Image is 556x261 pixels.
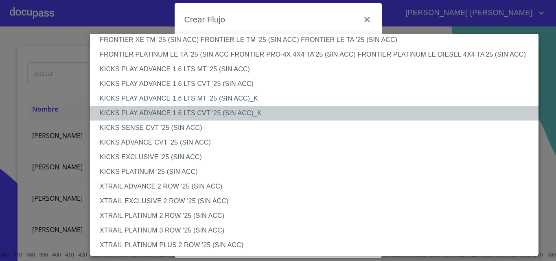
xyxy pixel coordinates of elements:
[90,194,545,208] li: XTRAIL EXCLUSIVE 2 ROW '25 (SIN ACC)
[90,77,545,91] li: KICKS PLAY ADVANCE 1.6 LTS CVT '25 (SIN ACC)
[90,208,545,223] li: XTRAIL PLATINUM 2 ROW '25 (SIN ACC)
[90,179,545,194] li: XTRAIL ADVANCE 2 ROW '25 (SIN ACC)
[90,106,545,121] li: KICKS PLAY ADVANCE 1.6 LTS CVT '25 (SIN ACC)_K
[90,62,545,77] li: KICKS PLAY ADVANCE 1.6 LTS MT '25 (SIN ACC)
[90,135,545,150] li: KICKS ADVANCE CVT '25 (SIN ACC)
[90,238,545,252] li: XTRAIL PLATINUM PLUS 2 ROW '25 (SIN ACC)
[90,91,545,106] li: KICKS PLAY ADVANCE 1.6 LTS MT '25 (SIN ACC)_K
[90,150,545,164] li: KICKS EXCLUSIVE '25 (SIN ACC)
[90,164,545,179] li: KICKS PLATINUM '25 (SIN ACC)
[90,223,545,238] li: XTRAIL PLATINUM 3 ROW '25 (SIN ACC)
[90,33,545,47] li: FRONTIER XE TM '25 (SIN ACC) FRONTIER LE TM '25 (SIN ACC) FRONTIER LE TA '25 (SIN ACC)
[90,121,545,135] li: KICKS SENSE CVT '25 (SIN ACC)
[90,47,545,62] li: FRONTIER PLATINUM LE TA '25 (SIN ACC FRONTIER PRO-4X 4X4 TA'25 (SIN ACC) FRONTIER PLATINUM LE DIE...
